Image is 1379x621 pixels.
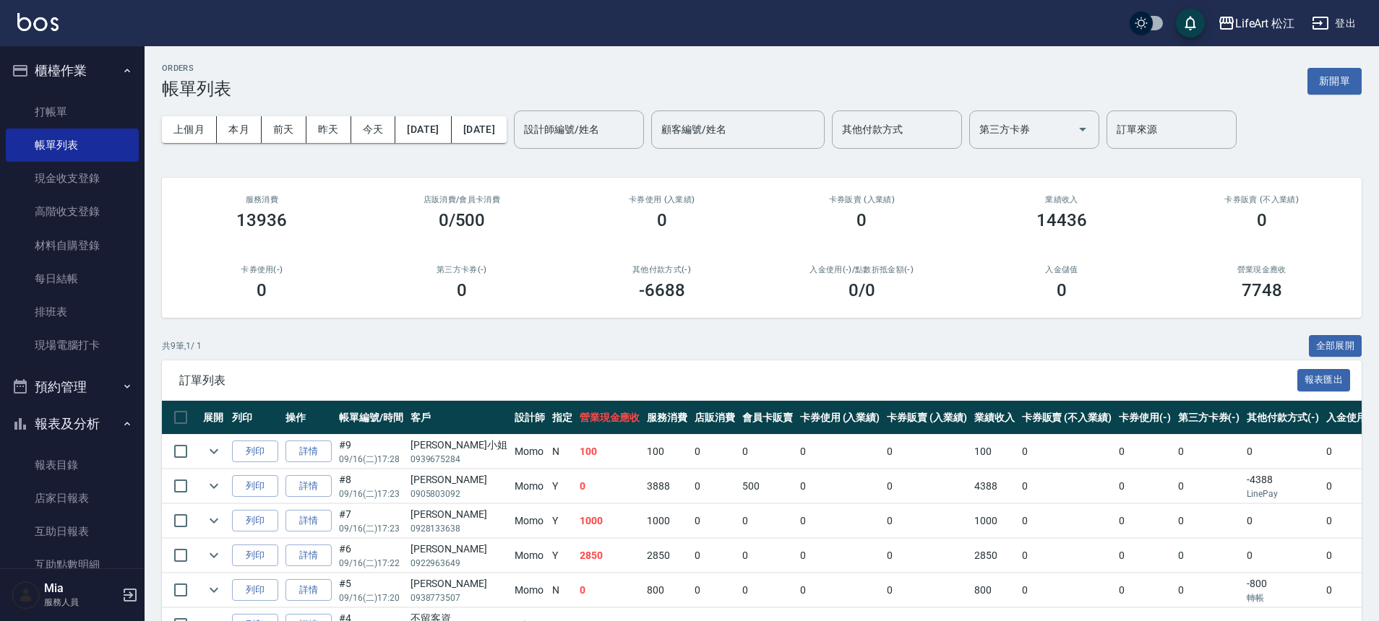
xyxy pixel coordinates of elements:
td: 4388 [971,469,1018,503]
td: 0 [691,469,739,503]
td: 100 [971,435,1018,469]
td: 0 [1115,573,1174,607]
p: 0905803092 [411,487,507,500]
h3: 0 /0 [849,280,875,300]
td: 0 [1018,435,1115,469]
p: 0938773507 [411,591,507,604]
h3: 0 [856,210,867,230]
td: 0 [1243,539,1323,573]
button: 列印 [232,475,278,498]
td: 3888 [643,469,691,503]
th: 展開 [199,401,228,435]
a: 詳情 [285,544,332,567]
td: 1000 [576,504,644,538]
th: 操作 [282,401,335,435]
a: 詳情 [285,510,332,532]
button: 登出 [1306,10,1362,37]
p: LinePay [1247,487,1319,500]
h2: 卡券使用 (入業績) [579,195,744,204]
button: 全部展開 [1309,335,1362,357]
p: 09/16 (二) 17:20 [339,591,403,604]
td: 0 [1243,435,1323,469]
td: #8 [335,469,407,503]
td: Momo [511,469,549,503]
a: 現金收支登錄 [6,162,139,195]
button: LifeArt 松江 [1212,9,1301,38]
td: 0 [796,504,884,538]
td: 0 [796,573,884,607]
th: 營業現金應收 [576,401,644,435]
a: 帳單列表 [6,129,139,162]
td: 0 [1018,573,1115,607]
th: 帳單編號/時間 [335,401,407,435]
h3: 0 [257,280,267,300]
h3: 13936 [236,210,287,230]
a: 詳情 [285,440,332,463]
p: 09/16 (二) 17:23 [339,487,403,500]
a: 報表匯出 [1297,373,1351,386]
a: 排班表 [6,295,139,329]
th: 卡券販賣 (入業績) [883,401,971,435]
a: 每日結帳 [6,262,139,295]
h3: 服務消費 [179,195,345,204]
th: 指定 [549,401,576,435]
div: LifeArt 松江 [1235,14,1295,32]
td: Momo [511,573,549,607]
td: 0 [1174,435,1244,469]
button: [DATE] [452,116,507,143]
td: 0 [1174,573,1244,607]
th: 設計師 [511,401,549,435]
button: 列印 [232,440,278,463]
td: 0 [1174,539,1244,573]
td: Y [549,539,576,573]
div: [PERSON_NAME] [411,576,507,591]
th: 業績收入 [971,401,1018,435]
a: 互助點數明細 [6,548,139,581]
img: Person [12,581,40,609]
button: 列印 [232,510,278,532]
td: 0 [1115,469,1174,503]
td: 1000 [971,504,1018,538]
button: expand row [203,544,225,566]
td: 2850 [971,539,1018,573]
th: 客戶 [407,401,511,435]
p: 共 9 筆, 1 / 1 [162,339,202,352]
th: 其他付款方式(-) [1243,401,1323,435]
h2: 卡券販賣 (不入業績) [1179,195,1344,204]
p: 09/16 (二) 17:28 [339,453,403,466]
th: 服務消費 [643,401,691,435]
td: 0 [1018,469,1115,503]
td: Momo [511,539,549,573]
button: 櫃檯作業 [6,52,139,90]
td: N [549,435,576,469]
a: 詳情 [285,579,332,602]
td: 0 [576,573,644,607]
td: 0 [691,573,739,607]
td: 0 [796,469,884,503]
p: 09/16 (二) 17:23 [339,522,403,535]
td: 0 [1018,504,1115,538]
td: 0 [883,435,971,469]
td: 0 [1115,435,1174,469]
h2: 第三方卡券(-) [379,265,545,274]
td: 2850 [576,539,644,573]
td: 0 [739,573,796,607]
p: 轉帳 [1247,591,1319,604]
button: expand row [203,579,225,601]
p: 0928133638 [411,522,507,535]
td: 0 [1115,539,1174,573]
td: Y [549,504,576,538]
th: 卡券使用(-) [1115,401,1174,435]
button: save [1176,9,1205,38]
button: expand row [203,440,225,462]
td: 0 [739,504,796,538]
td: #7 [335,504,407,538]
h3: 0/500 [439,210,486,230]
th: 會員卡販賣 [739,401,796,435]
td: #5 [335,573,407,607]
h2: 營業現金應收 [1179,265,1344,274]
h3: 0 [457,280,467,300]
td: 100 [576,435,644,469]
a: 材料自購登錄 [6,229,139,262]
th: 店販消費 [691,401,739,435]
